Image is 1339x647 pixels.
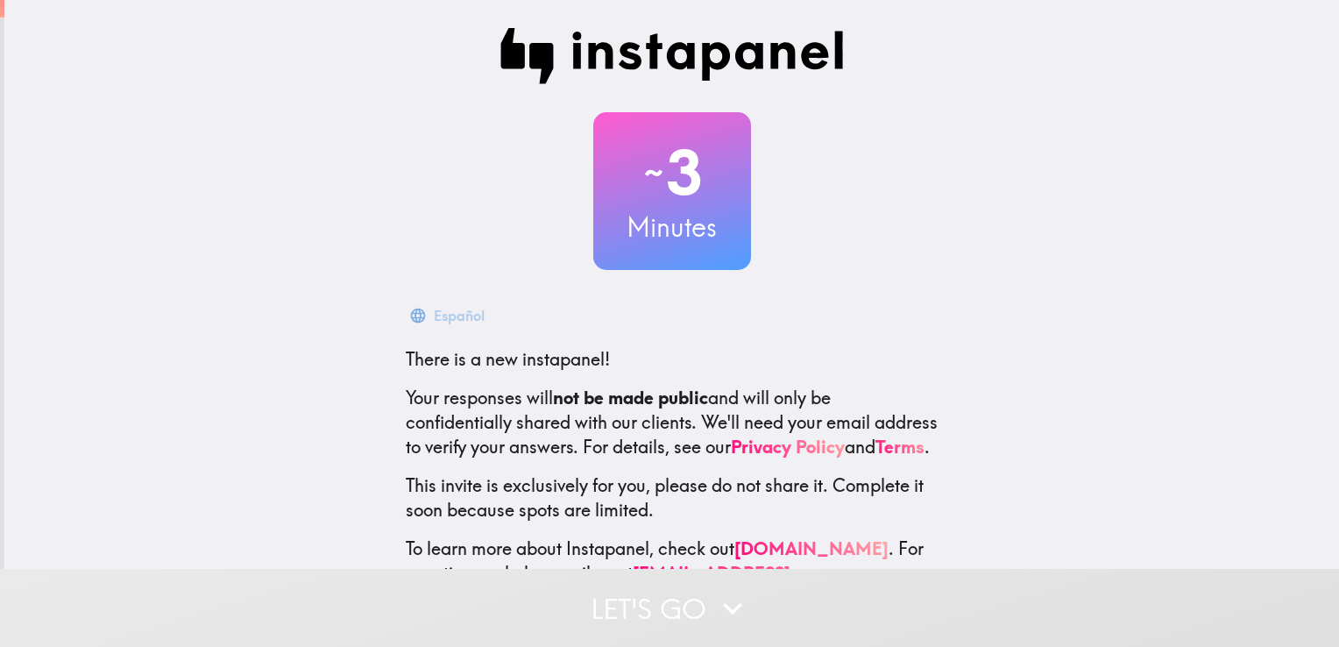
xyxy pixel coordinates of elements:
[593,137,751,209] h2: 3
[406,298,492,333] button: Español
[406,473,939,523] p: This invite is exclusively for you, please do not share it. Complete it soon because spots are li...
[500,28,844,84] img: Instapanel
[406,348,610,370] span: There is a new instapanel!
[434,303,485,328] div: Español
[406,386,939,459] p: Your responses will and will only be confidentially shared with our clients. We'll need your emai...
[734,537,889,559] a: [DOMAIN_NAME]
[731,436,845,458] a: Privacy Policy
[593,209,751,245] h3: Minutes
[406,537,939,610] p: To learn more about Instapanel, check out . For questions or help, email us at .
[553,387,708,409] b: not be made public
[641,146,666,199] span: ~
[875,436,925,458] a: Terms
